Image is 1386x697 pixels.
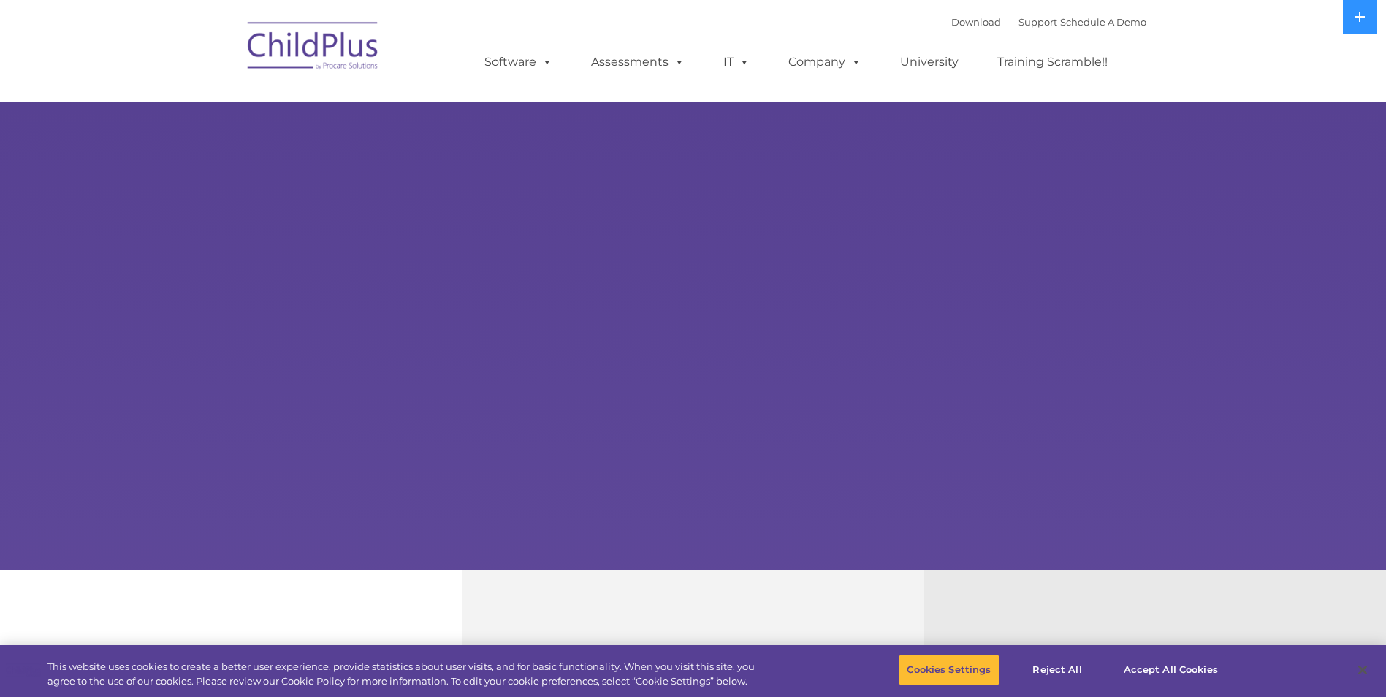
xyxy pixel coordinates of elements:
[983,47,1122,77] a: Training Scramble!!
[576,47,699,77] a: Assessments
[1018,16,1057,28] a: Support
[47,660,762,688] div: This website uses cookies to create a better user experience, provide statistics about user visit...
[899,655,999,685] button: Cookies Settings
[1347,654,1379,686] button: Close
[1060,16,1146,28] a: Schedule A Demo
[470,47,567,77] a: Software
[774,47,876,77] a: Company
[709,47,764,77] a: IT
[1012,655,1103,685] button: Reject All
[1116,655,1226,685] button: Accept All Cookies
[240,12,387,85] img: ChildPlus by Procare Solutions
[886,47,973,77] a: University
[951,16,1001,28] a: Download
[951,16,1146,28] font: |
